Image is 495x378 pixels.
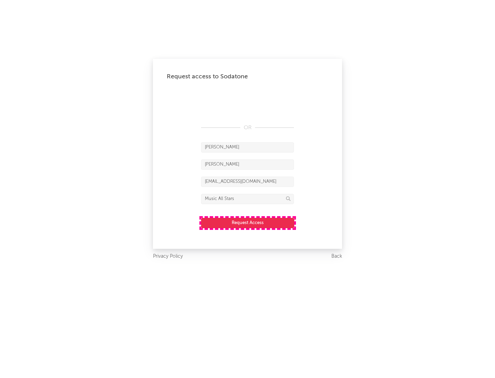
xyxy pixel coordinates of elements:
input: Email [201,177,294,187]
a: Privacy Policy [153,252,183,261]
input: Division [201,194,294,204]
button: Request Access [201,218,294,228]
div: OR [201,124,294,132]
div: Request access to Sodatone [167,73,328,81]
a: Back [331,252,342,261]
input: First Name [201,142,294,153]
input: Last Name [201,159,294,170]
